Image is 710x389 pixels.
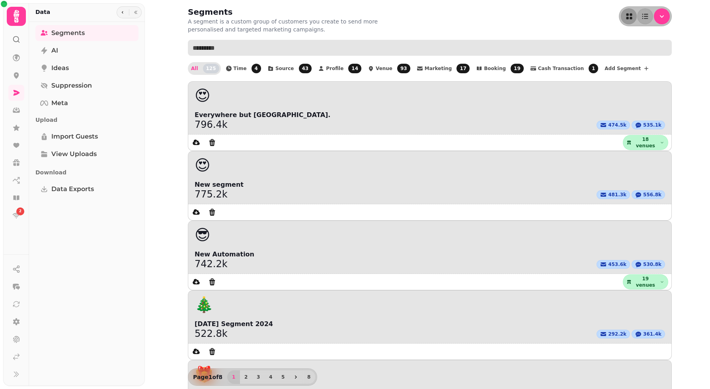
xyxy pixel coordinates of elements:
nav: Tabs [29,22,145,386]
button: Profile14 [315,62,363,75]
span: 19 [511,64,524,73]
span: Add Segment [605,66,641,71]
button: Delete segment [204,274,220,290]
button: as-grid [621,8,637,24]
span: Time [234,66,247,71]
a: View Uploads [35,146,138,162]
span: 🎁 [195,367,213,383]
button: 8 [302,370,315,384]
button: 292.2k [597,330,630,338]
span: 😎 [195,227,211,243]
span: Venue [376,66,392,71]
h2: Data [35,8,50,16]
button: 481.3k [597,190,630,199]
button: data export [188,204,204,220]
button: Venue93 [365,62,412,75]
button: as-table [637,8,653,24]
span: 😍 [195,158,211,174]
span: 361.4k [643,331,661,337]
span: 453.6k [608,261,626,268]
nav: Pagination [227,370,315,384]
a: 2 [8,207,24,223]
span: 😍 [195,88,211,104]
a: Suppression [35,78,138,94]
span: 535.1k [643,122,661,128]
button: Source43 [264,62,313,75]
span: 1 [589,64,598,73]
span: New segment [195,180,665,190]
a: Ideas [35,60,138,76]
span: 17 [456,64,470,73]
button: Time4 [222,62,263,75]
button: 19 venues [623,274,668,289]
button: Cash Transaction1 [527,62,600,75]
button: 474.5k [597,121,630,129]
a: Meta [35,95,138,111]
h2: Segments [188,6,341,18]
span: 8 [306,375,312,379]
span: 4 [252,64,261,73]
button: 3 [252,370,265,384]
span: 2 [243,375,249,379]
a: AI [35,43,138,59]
p: Page 1 of 8 [190,373,226,381]
span: New Automation [195,250,665,259]
button: data export [188,135,204,151]
a: Segments [35,25,138,41]
span: Source [275,66,294,71]
span: 556.8k [643,192,661,198]
button: Menu [654,8,670,24]
span: 1 [230,375,237,379]
button: next [289,370,302,384]
span: 14 [348,64,361,73]
span: [DATE] Segment 2024 [195,319,665,329]
span: 19 venues [633,276,658,288]
button: Delete segment [204,344,220,360]
button: 1 [227,370,240,384]
span: Everywhere but [GEOGRAPHIC_DATA]. [195,110,665,120]
a: 796.4k [195,120,228,129]
button: 453.6k [597,260,630,269]
button: Marketing17 [414,62,471,75]
button: Booking19 [473,62,525,75]
span: Booking [484,66,506,71]
span: 292.2k [608,331,626,337]
a: 775.2k [195,190,228,199]
span: 2 [19,209,21,214]
button: Delete segment [204,204,220,220]
span: 5 [280,375,286,379]
span: 43 [299,64,312,73]
span: 481.3k [608,192,626,198]
button: 556.8k [632,190,665,199]
span: 3 [255,375,261,379]
button: Delete segment [204,135,220,151]
button: 18 venues [623,135,668,150]
span: AI [51,46,58,55]
span: 125 [203,64,219,73]
p: Upload [35,113,138,127]
button: 361.4k [632,330,665,338]
button: 535.1k [632,121,665,129]
p: Download [35,165,138,180]
span: 530.8k [643,261,661,268]
span: View Uploads [51,149,97,159]
span: Segments [51,28,85,38]
button: 5 [277,370,289,384]
span: 4 [267,375,274,379]
button: 4 [264,370,277,384]
span: 474.5k [608,122,626,128]
span: 93 [397,64,410,73]
button: data export [188,344,204,360]
a: 742.2k [195,259,228,269]
p: A segment is a custom group of customers you create to send more personalised and targeted market... [188,18,392,33]
a: 522.8k [195,329,228,338]
span: Profile [326,66,343,71]
span: 🎄 [195,297,213,313]
span: All [191,66,198,71]
span: Suppression [51,81,92,90]
span: Meta [51,98,68,108]
button: Add Segment [601,62,653,75]
span: Import Guests [51,132,98,141]
button: All125 [188,62,221,75]
span: Data Exports [51,184,94,194]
